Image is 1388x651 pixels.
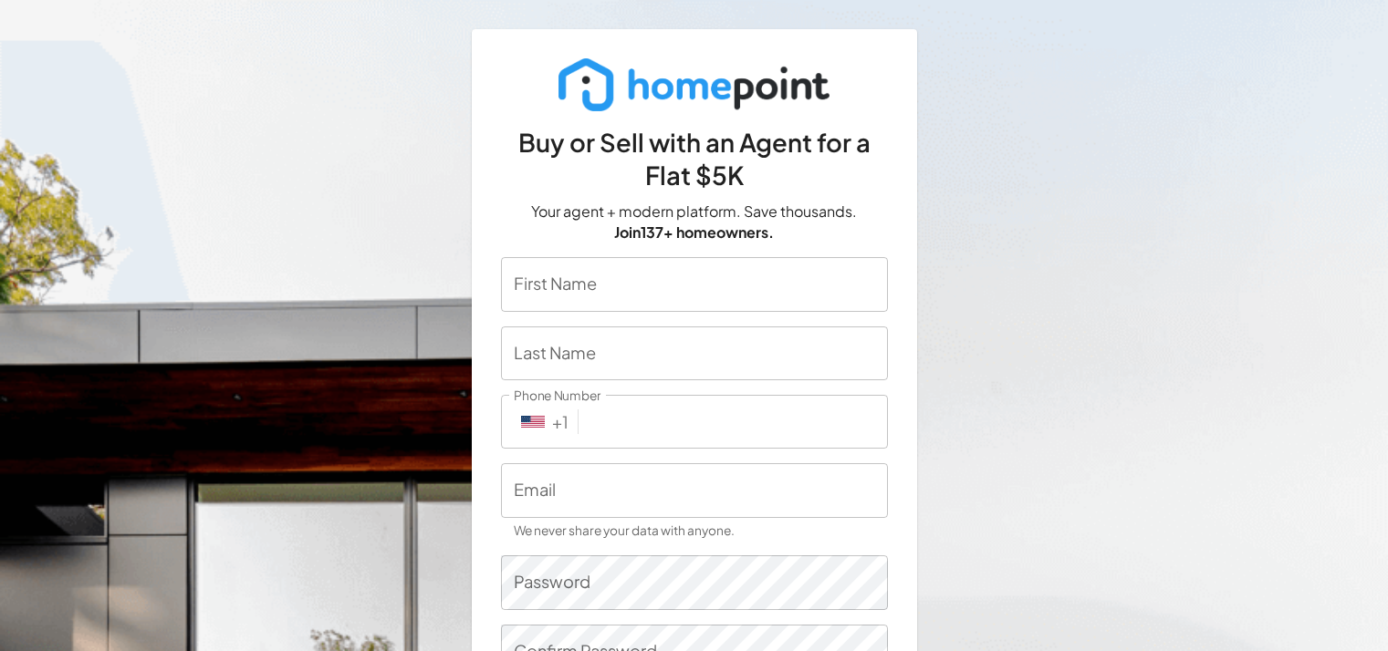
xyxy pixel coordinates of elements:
[614,222,774,242] b: Join 137 + homeowners.
[501,201,888,243] p: Your agent + modern platform. Save thousands.
[501,126,888,192] h5: Buy or Sell with an Agent for a Flat $5K
[514,387,600,405] label: Phone Number
[558,58,830,111] img: new_logo_light.png
[514,521,875,542] p: We never share your data with anyone.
